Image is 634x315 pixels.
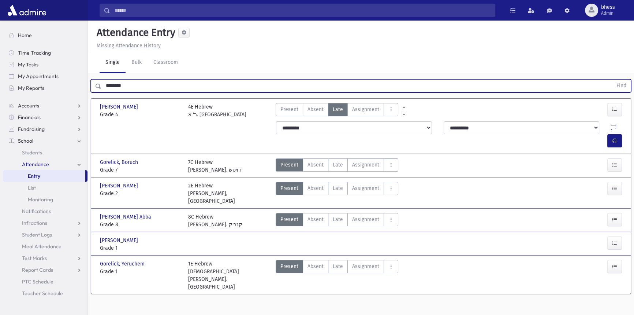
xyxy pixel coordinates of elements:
div: AttTypes [276,260,398,291]
span: Absent [307,263,324,270]
a: Students [3,147,87,158]
span: Grade 1 [100,244,181,252]
span: [PERSON_NAME] Abba [100,213,153,221]
div: AttTypes [276,158,398,174]
a: Missing Attendance History [94,43,161,49]
img: AdmirePro [6,3,48,18]
span: Teacher Schedule [22,290,63,297]
span: Absent [307,161,324,169]
span: Assignment [352,263,379,270]
span: Attendance [22,161,49,168]
span: Financials [18,114,41,121]
a: My Reports [3,82,87,94]
span: My Reports [18,85,44,91]
span: Late [333,263,343,270]
span: Present [280,161,298,169]
span: My Appointments [18,73,59,80]
span: Present [280,216,298,223]
div: AttTypes [276,213,398,228]
a: School [3,135,87,147]
span: Grade 2 [100,190,181,197]
a: Notifications [3,205,87,217]
span: Late [333,106,343,113]
div: 7C Hebrew [PERSON_NAME]. דויטש [188,158,241,174]
span: Grade 4 [100,111,181,118]
button: Find [612,80,631,92]
span: Assignment [352,184,379,192]
a: Single [100,52,126,73]
span: Students [22,149,42,156]
u: Missing Attendance History [97,43,161,49]
a: Entry [3,170,85,182]
span: Present [280,263,298,270]
span: Home [18,32,32,39]
span: [PERSON_NAME] [100,103,139,111]
span: Monitoring [28,196,53,203]
span: Present [280,184,298,192]
div: 8C Hebrew [PERSON_NAME]. קנריק [188,213,242,228]
a: Accounts [3,100,87,111]
span: Late [333,161,343,169]
a: My Tasks [3,59,87,70]
span: Absent [307,216,324,223]
span: Time Tracking [18,50,51,56]
a: Home [3,29,87,41]
span: Meal Attendance [22,243,61,250]
span: Gorelick, Boruch [100,158,139,166]
span: Present [280,106,298,113]
span: Admin [601,10,615,16]
a: My Appointments [3,70,87,82]
span: Absent [307,106,324,113]
div: 1E Hebrew [DEMOGRAPHIC_DATA][PERSON_NAME]. [GEOGRAPHIC_DATA] [188,260,269,291]
div: AttTypes [276,182,398,205]
a: Student Logs [3,229,87,241]
span: School [18,138,33,144]
span: My Tasks [18,61,38,68]
a: Attendance [3,158,87,170]
span: Assignment [352,106,379,113]
span: [PERSON_NAME] [100,237,139,244]
span: Late [333,184,343,192]
a: Infractions [3,217,87,229]
div: 2E Hebrew [PERSON_NAME], [GEOGRAPHIC_DATA] [188,182,269,205]
a: Fundraising [3,123,87,135]
a: Classroom [148,52,184,73]
a: Teacher Schedule [3,287,87,299]
a: Report Cards [3,264,87,276]
span: Notifications [22,208,51,215]
div: 4E Hebrew ר' א. [GEOGRAPHIC_DATA] [188,103,246,118]
span: Assignment [352,216,379,223]
a: Test Marks [3,252,87,264]
span: Report Cards [22,267,53,273]
div: AttTypes [276,103,398,118]
a: PTC Schedule [3,276,87,287]
span: Entry [28,173,40,179]
span: Grade 1 [100,268,181,275]
span: [PERSON_NAME] [100,182,139,190]
a: Bulk [126,52,148,73]
span: Student Logs [22,231,52,238]
span: Test Marks [22,255,47,261]
span: Assignment [352,161,379,169]
span: bhess [601,4,615,10]
span: Grade 7 [100,166,181,174]
a: List [3,182,87,194]
span: List [28,184,36,191]
span: Infractions [22,220,47,226]
h5: Attendance Entry [94,26,175,39]
span: Grade 8 [100,221,181,228]
a: Monitoring [3,194,87,205]
a: Meal Attendance [3,241,87,252]
span: Gorelick, Yeruchem [100,260,146,268]
span: Fundraising [18,126,45,132]
a: Time Tracking [3,47,87,59]
span: PTC Schedule [22,278,53,285]
span: Accounts [18,102,39,109]
input: Search [110,4,495,17]
a: Financials [3,111,87,123]
span: Late [333,216,343,223]
span: Absent [307,184,324,192]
